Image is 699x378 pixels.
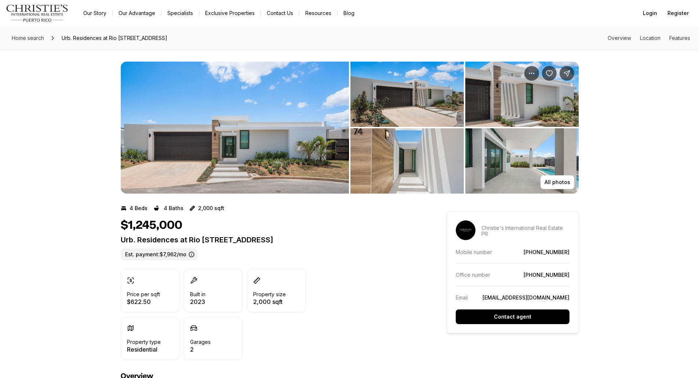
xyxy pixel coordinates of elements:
[113,8,161,18] a: Our Advantage
[494,314,531,320] p: Contact agent
[456,309,569,324] button: Contact agent
[261,8,299,18] button: Contact Us
[153,202,183,214] button: 4 Baths
[121,235,420,244] p: Urb. Residences at Rio [STREET_ADDRESS]
[338,8,360,18] a: Blog
[199,8,261,18] a: Exclusive Properties
[545,179,570,185] p: All photos
[456,272,490,278] p: Office number
[456,294,468,301] p: Email
[161,8,199,18] a: Specialists
[253,291,286,297] p: Property size
[350,62,579,194] li: 2 of 10
[663,6,693,21] button: Register
[524,272,569,278] a: [PHONE_NUMBER]
[121,62,579,194] div: Listing Photos
[640,35,660,41] a: Skip to: Location
[638,6,662,21] button: Login
[350,62,464,127] button: View image gallery
[608,35,690,41] nav: Page section menu
[190,346,211,352] p: 2
[127,339,161,345] p: Property type
[465,128,579,194] button: View image gallery
[608,35,631,41] a: Skip to: Overview
[190,291,205,297] p: Built in
[253,299,286,305] p: 2,000 sqft
[59,32,170,44] span: Urb. Residences at Rio [STREET_ADDRESS]
[127,299,160,305] p: $622.50
[483,294,569,301] a: [EMAIL_ADDRESS][DOMAIN_NAME]
[121,249,197,260] label: Est. payment: $7,962/mo
[669,35,690,41] a: Skip to: Features
[542,66,557,81] button: Save Property: Urb. Residences at Rio CALLE GANGES #74
[127,346,161,352] p: Residential
[190,339,211,345] p: Garages
[524,249,569,255] a: [PHONE_NUMBER]
[560,66,574,81] button: Share Property: Urb. Residences at Rio CALLE GANGES #74
[643,10,657,16] span: Login
[121,62,349,194] li: 1 of 10
[465,62,579,127] button: View image gallery
[127,291,160,297] p: Price per sqft
[130,205,148,211] p: 4 Beds
[198,205,224,211] p: 2,000 sqft
[667,10,689,16] span: Register
[121,219,182,232] h1: $1,245,000
[524,66,539,81] button: Property options
[481,225,569,237] p: Christie's International Real Estate PR
[456,249,492,255] p: Mobile number
[350,128,464,194] button: View image gallery
[12,35,44,41] span: Home search
[540,175,574,189] button: All photos
[190,299,205,305] p: 2023
[77,8,112,18] a: Our Story
[299,8,337,18] a: Resources
[164,205,183,211] p: 4 Baths
[6,4,69,22] img: logo
[9,32,47,44] a: Home search
[121,62,349,194] button: View image gallery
